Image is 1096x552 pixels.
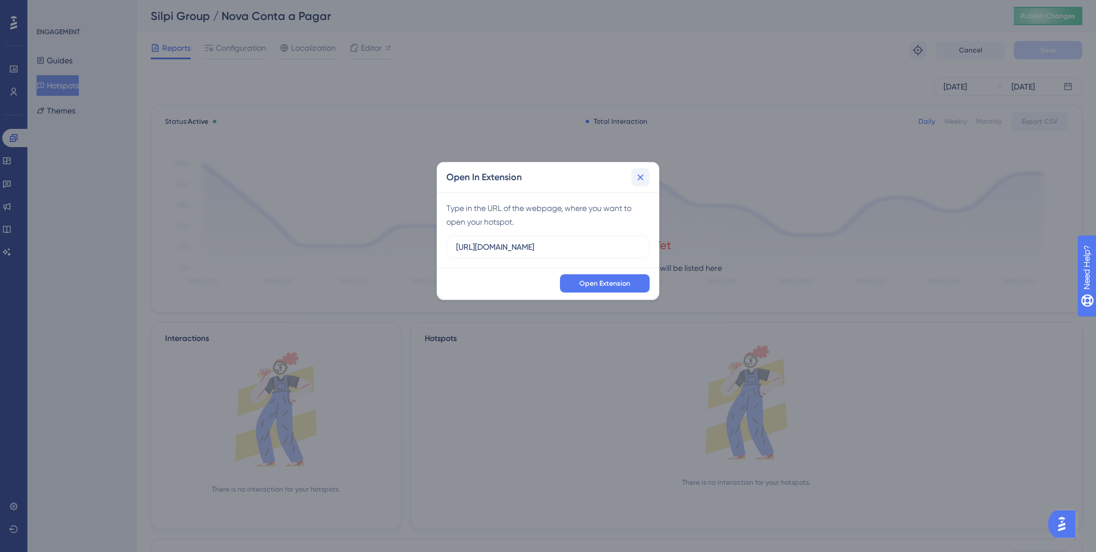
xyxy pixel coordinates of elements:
input: URL [456,241,640,253]
div: Type in the URL of the webpage, where you want to open your hotspot. [446,201,650,229]
span: Need Help? [27,3,71,17]
h2: Open In Extension [446,171,522,184]
span: Open Extension [579,279,630,288]
iframe: UserGuiding AI Assistant Launcher [1048,507,1082,541]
